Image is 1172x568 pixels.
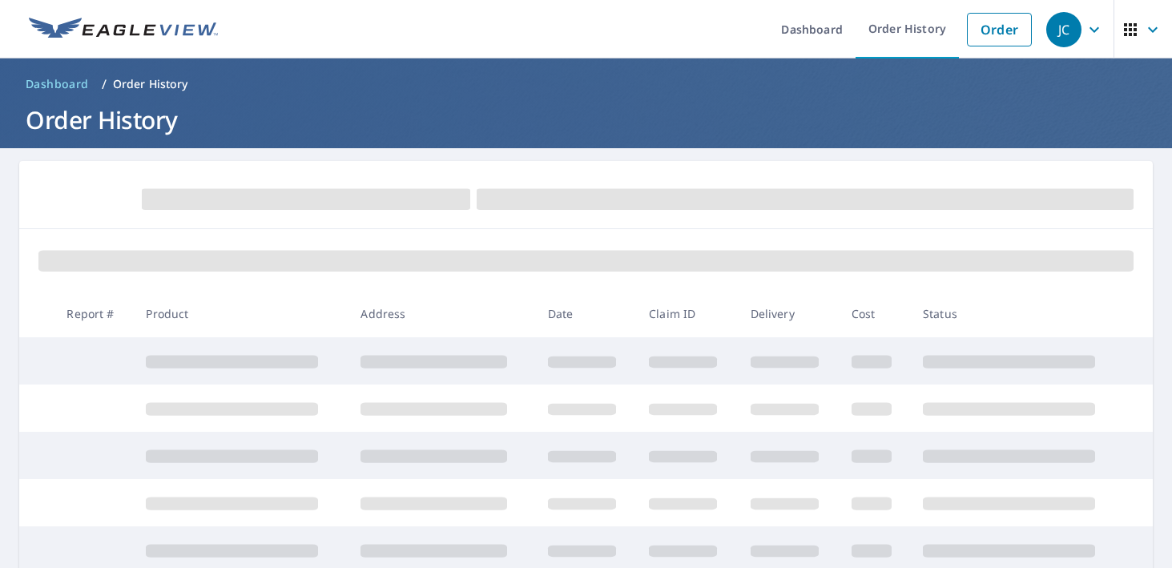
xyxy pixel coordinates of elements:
[102,75,107,94] li: /
[29,18,218,42] img: EV Logo
[54,290,133,337] th: Report #
[26,76,89,92] span: Dashboard
[19,71,1153,97] nav: breadcrumb
[636,290,737,337] th: Claim ID
[19,103,1153,136] h1: Order History
[910,290,1125,337] th: Status
[839,290,910,337] th: Cost
[348,290,534,337] th: Address
[1046,12,1081,47] div: JC
[113,76,188,92] p: Order History
[19,71,95,97] a: Dashboard
[967,13,1032,46] a: Order
[133,290,348,337] th: Product
[738,290,839,337] th: Delivery
[535,290,636,337] th: Date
